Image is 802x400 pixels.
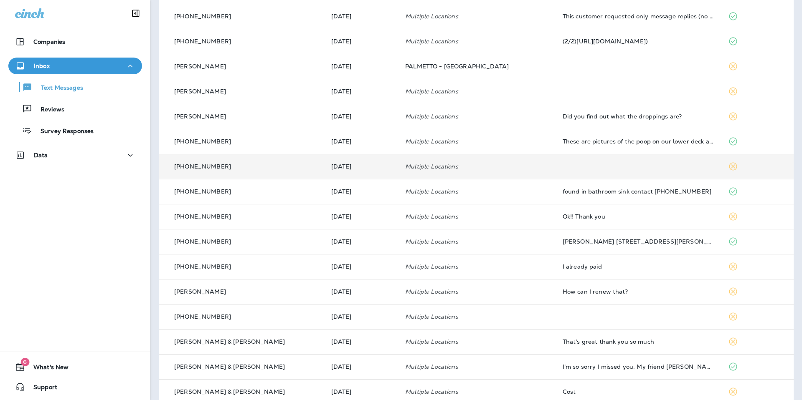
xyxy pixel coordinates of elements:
div: Deb Dixon 3 Sunfield Ct Greer Backyard pictures with treatment areas/concerns with the rock area ... [563,238,715,245]
div: found in bathroom sink contact 862-432-2840 [563,188,715,195]
p: [PHONE_NUMBER] [174,313,231,320]
p: Multiple Locations [405,263,549,270]
div: I'm so sorry I missed you. My friend Linda dropped by for a visit. We were sitting out on the por... [563,363,715,370]
p: [PHONE_NUMBER] [174,213,231,220]
button: Text Messages [8,78,142,96]
p: [PERSON_NAME] & [PERSON_NAME] [174,338,285,345]
span: PALMETTO - [GEOGRAPHIC_DATA] [405,63,509,70]
p: Aug 14, 2025 04:01 PM [331,238,392,245]
p: Multiple Locations [405,138,549,145]
p: Aug 5, 2025 05:49 PM [331,313,392,320]
div: That's great thank you so much [563,338,715,345]
p: [PHONE_NUMBER] [174,188,231,195]
p: Aug 5, 2025 01:32 PM [331,363,392,370]
div: Cost [563,388,715,395]
div: This customer requested only message replies (no calls). Reply here or respond via your LSA dashb... [563,13,715,20]
p: Multiple Locations [405,38,549,45]
p: [PERSON_NAME] [174,63,226,70]
p: Sep 3, 2025 10:05 AM [331,13,392,20]
div: These are pictures of the poop on our lower deck at 68 Pleasant Valley Trl, Travelers Rest. [563,138,715,145]
p: Sep 2, 2025 11:31 AM [331,63,392,70]
span: Support [25,384,57,394]
p: [PHONE_NUMBER] [174,163,231,170]
button: Reviews [8,100,142,118]
p: Aug 5, 2025 10:48 AM [331,388,392,395]
p: Aug 21, 2025 02:20 PM [331,163,392,170]
button: Inbox [8,58,142,74]
div: I already paid [563,263,715,270]
p: [PERSON_NAME] & [PERSON_NAME] [174,363,285,370]
p: Multiple Locations [405,13,549,20]
p: Data [34,152,48,158]
p: Aug 13, 2025 09:41 AM [331,263,392,270]
p: Multiple Locations [405,238,549,245]
p: [PHONE_NUMBER] [174,263,231,270]
p: Multiple Locations [405,213,549,220]
p: [PERSON_NAME] [174,113,226,120]
p: Multiple Locations [405,313,549,320]
button: 6What's New [8,359,142,375]
p: Companies [33,38,65,45]
p: Multiple Locations [405,338,549,345]
p: [PHONE_NUMBER] [174,138,231,145]
button: Support [8,379,142,395]
p: Multiple Locations [405,88,549,95]
p: Survey Responses [32,128,94,136]
p: Aug 6, 2025 12:30 PM [331,288,392,295]
p: Inbox [34,63,50,69]
p: Aug 5, 2025 05:26 PM [331,338,392,345]
span: What's New [25,364,69,374]
p: [PHONE_NUMBER] [174,13,231,20]
span: 6 [20,358,29,366]
p: Multiple Locations [405,388,549,395]
p: Aug 25, 2025 12:27 PM [331,113,392,120]
button: Companies [8,33,142,50]
p: Aug 31, 2025 01:58 PM [331,88,392,95]
p: [PHONE_NUMBER] [174,238,231,245]
button: Collapse Sidebar [124,5,147,22]
div: How can I renew that? [563,288,715,295]
button: Survey Responses [8,122,142,139]
div: (2/2)https://g.co/homeservices/JLaVB) [563,38,715,45]
p: [PHONE_NUMBER] [174,38,231,45]
p: [PERSON_NAME] & [PERSON_NAME] [174,388,285,395]
div: Did you find out what the droppings are? [563,113,715,120]
p: Multiple Locations [405,363,549,370]
p: [PERSON_NAME] [174,288,226,295]
p: Aug 21, 2025 10:41 AM [331,213,392,220]
p: Multiple Locations [405,113,549,120]
p: Multiple Locations [405,188,549,195]
p: [PERSON_NAME] [174,88,226,95]
p: Multiple Locations [405,288,549,295]
p: Aug 21, 2025 11:21 AM [331,188,392,195]
div: Ok!! Thank you [563,213,715,220]
button: Data [8,147,142,164]
p: Text Messages [33,84,83,92]
p: Sep 2, 2025 01:20 PM [331,38,392,45]
p: Reviews [32,106,64,114]
p: Aug 22, 2025 12:39 PM [331,138,392,145]
p: Multiple Locations [405,163,549,170]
